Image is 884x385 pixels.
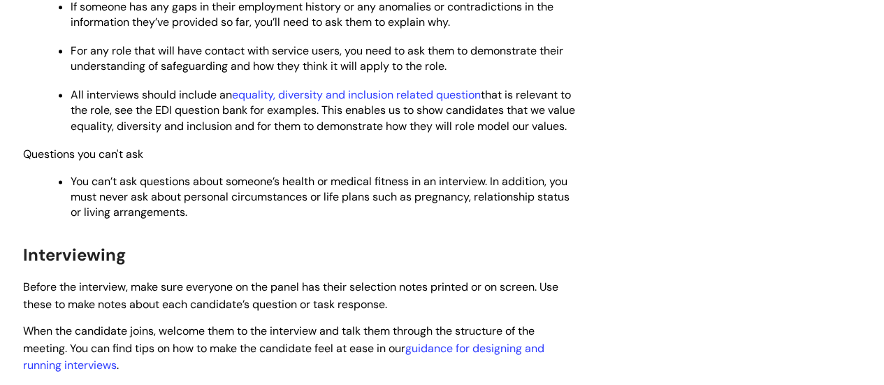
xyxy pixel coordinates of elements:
[71,174,570,219] span: You can’t ask questions about someone’s health or medical fitness in an interview. In addition, y...
[71,43,563,73] span: For any role that will have contact with service users, you need to ask them to demonstrate their...
[23,147,143,161] span: Questions you can't ask
[71,87,575,133] span: All interviews should include an that is relevant to the role, see the EDI question bank for exam...
[232,87,481,102] a: equality, diversity and inclusion related question
[23,244,126,266] span: Interviewing
[23,279,558,312] span: Before the interview, make sure everyone on the panel has their selection notes printed or on scr...
[23,324,544,373] span: When the candidate joins, welcome them to the interview and talk them through the structure of th...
